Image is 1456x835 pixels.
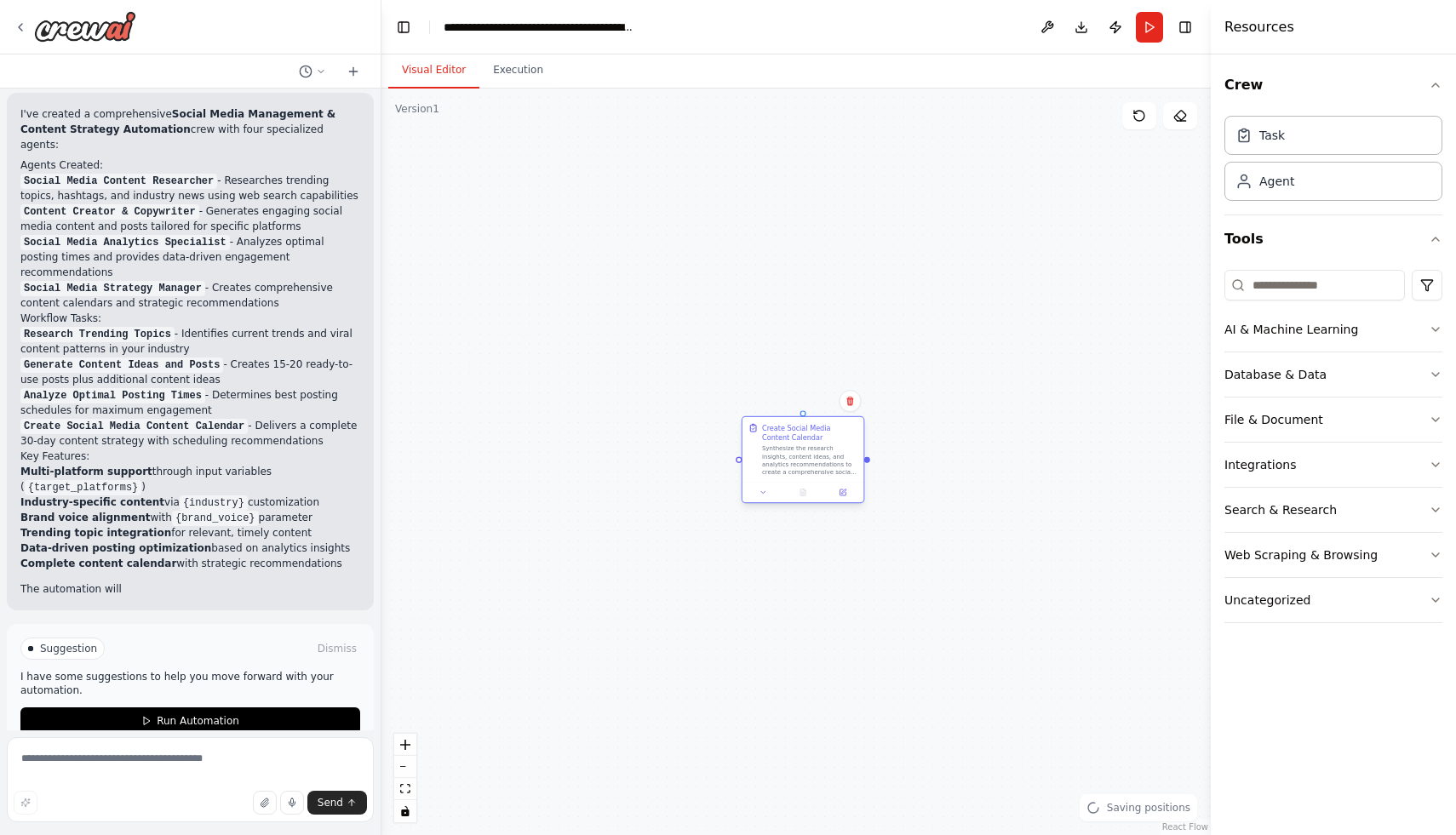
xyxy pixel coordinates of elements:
li: via customization [20,495,360,510]
span: Suggestion [40,642,97,655]
strong: Social Media Management & Content Strategy Automation [20,108,335,135]
button: File & Document [1224,397,1442,442]
div: Uncategorized [1224,592,1310,609]
button: Improve this prompt [14,791,37,815]
li: - Generates engaging social media content and posts tailored for specific platforms [20,203,360,234]
nav: breadcrumb [444,19,635,36]
li: - Identifies current trends and viral content patterns in your industry [20,326,360,357]
button: Web Scraping & Browsing [1224,533,1442,577]
button: Start a new chat [340,61,367,82]
span: Saving positions [1107,801,1190,815]
h2: Agents Created: [20,157,360,173]
div: Version 1 [395,102,439,116]
code: Generate Content Ideas and Posts [20,357,223,373]
strong: Industry-specific content [20,496,164,508]
strong: Data-driven posting optimization [20,542,211,554]
div: Agent [1259,173,1294,190]
code: {brand_voice} [172,511,259,526]
li: - Analyzes optimal posting times and provides data-driven engagement recommendations [20,234,360,280]
strong: Multi-platform support [20,466,152,478]
button: Search & Research [1224,488,1442,532]
div: Task [1259,127,1285,144]
h2: Key Features: [20,449,360,464]
button: Open in side panel [826,487,860,499]
span: Send [318,796,343,809]
button: Upload files [253,791,277,815]
code: {industry} [180,495,248,511]
li: - Creates 15-20 ready-to-use posts plus additional content ideas [20,357,360,387]
button: Visual Editor [388,53,479,89]
code: Social Media Strategy Manager [20,281,205,296]
code: Analyze Optimal Posting Times [20,388,205,403]
span: Run Automation [157,714,239,728]
strong: Complete content calendar [20,558,176,569]
div: Create Social Media Content Calendar [762,423,857,443]
a: React Flow attribution [1162,822,1208,832]
button: Tools [1224,215,1442,263]
button: AI & Machine Learning [1224,307,1442,352]
div: Integrations [1224,456,1296,473]
li: with strategic recommendations [20,556,360,571]
div: Synthesize the research insights, content ideas, and analytics recommendations to create a compre... [762,444,857,476]
button: Switch to previous chat [292,61,333,82]
code: Research Trending Topics [20,327,175,342]
li: - Determines best posting schedules for maximum engagement [20,387,360,418]
code: Social Media Analytics Specialist [20,235,230,250]
li: based on analytics insights [20,540,360,556]
button: Dismiss [314,640,360,657]
h2: Workflow Tasks: [20,311,360,326]
strong: Trending topic integration [20,527,171,539]
p: The automation will [20,581,360,597]
button: Click to speak your automation idea [280,791,304,815]
button: Uncategorized [1224,578,1442,622]
div: Create Social Media Content CalendarSynthesize the research insights, content ideas, and analytic... [742,418,865,505]
li: - Researches trending topics, hashtags, and industry news using web search capabilities [20,173,360,203]
button: Send [307,791,367,815]
button: fit view [394,778,416,800]
button: Execution [479,53,557,89]
code: Social Media Content Researcher [20,174,217,189]
code: {target_platforms} [25,480,142,495]
h4: Resources [1224,17,1294,37]
li: through input variables ( ) [20,464,360,495]
button: Delete node [839,390,861,412]
p: I've created a comprehensive crew with four specialized agents: [20,106,360,152]
div: Web Scraping & Browsing [1224,546,1378,563]
li: for relevant, timely content [20,525,360,540]
div: Search & Research [1224,501,1337,518]
div: File & Document [1224,411,1323,428]
img: Logo [34,11,136,42]
button: Hide right sidebar [1173,15,1197,39]
li: - Creates comprehensive content calendars and strategic recommendations [20,280,360,311]
button: toggle interactivity [394,800,416,822]
button: Crew [1224,61,1442,109]
li: - Delivers a complete 30-day content strategy with scheduling recommendations [20,418,360,449]
p: I have some suggestions to help you move forward with your automation. [20,670,360,697]
button: zoom out [394,756,416,778]
code: Create Social Media Content Calendar [20,419,248,434]
button: zoom in [394,734,416,756]
div: Tools [1224,263,1442,637]
button: Hide left sidebar [392,15,416,39]
button: Database & Data [1224,352,1442,397]
li: with parameter [20,510,360,525]
button: No output available [782,487,824,499]
div: Crew [1224,109,1442,214]
button: Run Automation [20,707,360,735]
button: Integrations [1224,443,1442,487]
div: Database & Data [1224,366,1327,383]
code: Content Creator & Copywriter [20,204,199,220]
div: AI & Machine Learning [1224,321,1358,338]
div: React Flow controls [394,734,416,822]
strong: Brand voice alignment [20,512,150,523]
